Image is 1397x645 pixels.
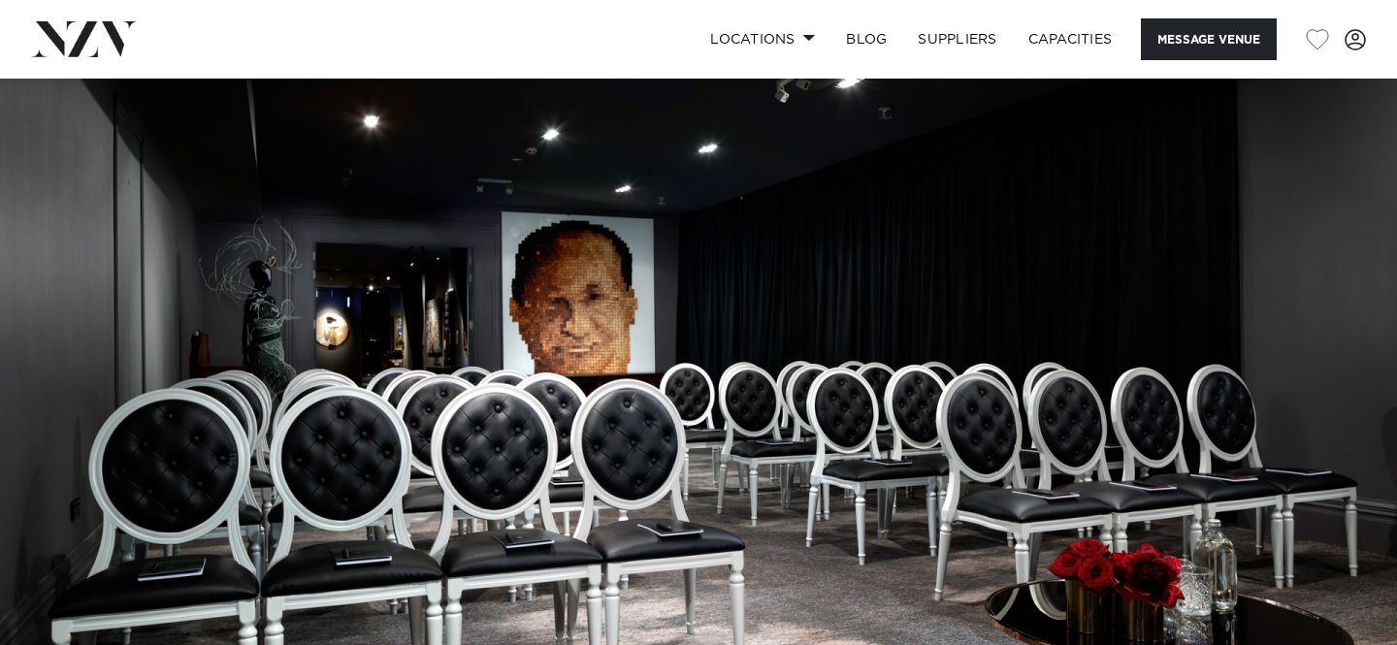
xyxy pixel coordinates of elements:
a: Capacities [1013,18,1128,60]
a: SUPPLIERS [902,18,1012,60]
a: BLOG [830,18,902,60]
button: Message Venue [1141,18,1277,60]
img: nzv-logo.png [31,21,137,56]
a: Locations [695,18,830,60]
